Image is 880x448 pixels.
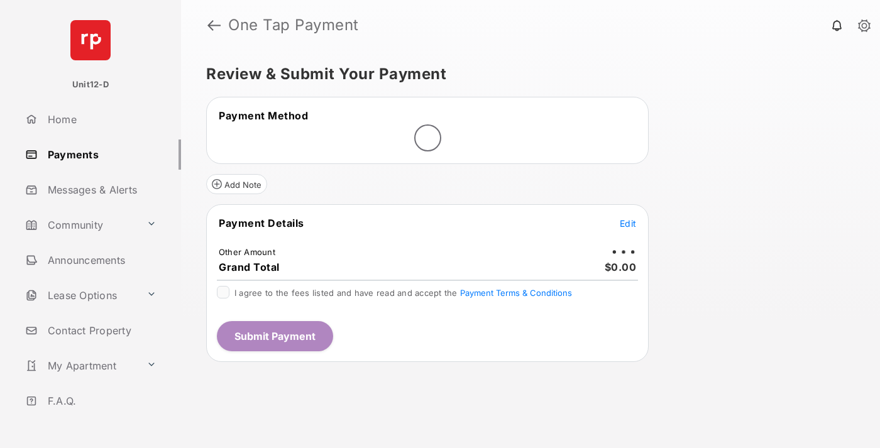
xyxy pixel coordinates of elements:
span: Grand Total [219,261,280,273]
a: Home [20,104,181,134]
a: Payments [20,139,181,170]
span: Payment Details [219,217,304,229]
td: Other Amount [218,246,276,258]
button: Add Note [206,174,267,194]
a: Lease Options [20,280,141,310]
a: Contact Property [20,315,181,346]
a: My Apartment [20,351,141,381]
strong: One Tap Payment [228,18,359,33]
a: F.A.Q. [20,386,181,416]
img: svg+xml;base64,PHN2ZyB4bWxucz0iaHR0cDovL3d3dy53My5vcmcvMjAwMC9zdmciIHdpZHRoPSI2NCIgaGVpZ2h0PSI2NC... [70,20,111,60]
a: Messages & Alerts [20,175,181,205]
p: Unit12-D [72,79,109,91]
a: Community [20,210,141,240]
span: Payment Method [219,109,308,122]
button: Submit Payment [217,321,333,351]
span: $0.00 [605,261,637,273]
button: Edit [620,217,636,229]
a: Announcements [20,245,181,275]
span: I agree to the fees listed and have read and accept the [234,288,572,298]
span: Edit [620,218,636,229]
h5: Review & Submit Your Payment [206,67,845,82]
button: I agree to the fees listed and have read and accept the [460,288,572,298]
